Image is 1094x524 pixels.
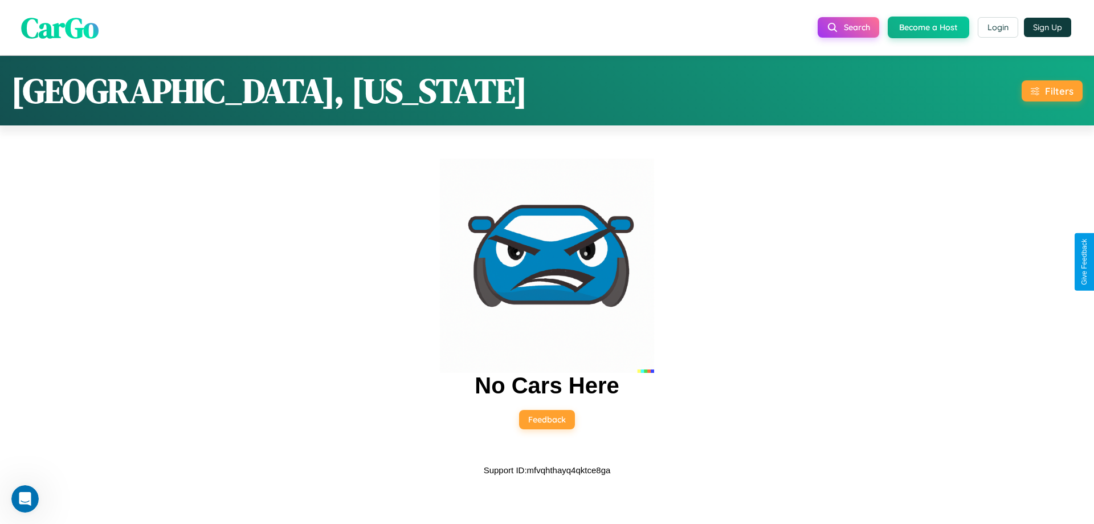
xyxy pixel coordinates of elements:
button: Feedback [519,410,575,429]
button: Filters [1022,80,1083,101]
h2: No Cars Here [475,373,619,399]
button: Search [818,17,879,38]
div: Give Feedback [1080,239,1088,285]
span: Search [844,22,870,33]
span: CarGo [21,7,99,47]
div: Filters [1045,85,1073,97]
button: Become a Host [888,17,969,38]
img: car [440,159,654,373]
button: Sign Up [1024,18,1071,37]
h1: [GEOGRAPHIC_DATA], [US_STATE] [11,67,527,114]
p: Support ID: mfvqhthayq4qktce8ga [484,462,611,478]
button: Login [978,17,1018,38]
iframe: Intercom live chat [11,485,39,513]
